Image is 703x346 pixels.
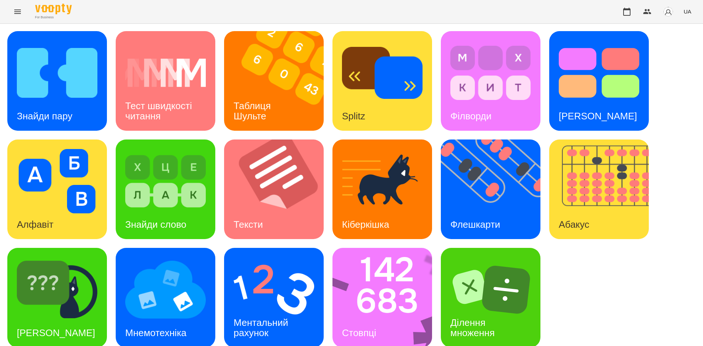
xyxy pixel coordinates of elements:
a: SplitzSplitz [332,31,432,131]
img: Splitz [342,41,423,105]
a: КіберкішкаКіберкішка [332,139,432,239]
button: Menu [9,3,26,21]
h3: Стовпці [342,327,376,338]
a: Знайди словоЗнайди слово [116,139,215,239]
a: ФлешкартиФлешкарти [441,139,540,239]
img: Кіберкішка [342,149,423,213]
button: UA [681,5,694,18]
img: Знайди слово [125,149,206,213]
h3: Ділення множення [450,317,495,338]
a: АбакусАбакус [549,139,649,239]
a: ТекстиТексти [224,139,324,239]
img: avatar_s.png [663,7,673,17]
h3: Ментальний рахунок [234,317,291,338]
a: Тест Струпа[PERSON_NAME] [549,31,649,131]
img: Voopty Logo [35,4,72,14]
h3: [PERSON_NAME] [559,111,637,122]
img: Тест швидкості читання [125,41,206,105]
h3: Splitz [342,111,365,122]
span: For Business [35,15,72,20]
h3: Кіберкішка [342,219,389,230]
img: Тексти [224,139,333,239]
h3: Мнемотехніка [125,327,186,338]
a: Таблиця ШультеТаблиця Шульте [224,31,324,131]
a: Знайди паруЗнайди пару [7,31,107,131]
img: Таблиця Шульте [224,31,333,131]
img: Філворди [450,41,531,105]
img: Ментальний рахунок [234,257,314,322]
img: Мнемотехніка [125,257,206,322]
img: Знайди пару [17,41,97,105]
img: Знайди Кіберкішку [17,257,97,322]
h3: Абакус [559,219,589,230]
img: Алфавіт [17,149,97,213]
h3: Знайди пару [17,111,72,122]
h3: [PERSON_NAME] [17,327,95,338]
a: Тест швидкості читанняТест швидкості читання [116,31,215,131]
img: Ділення множення [450,257,531,322]
h3: Таблиця Шульте [234,100,274,121]
span: UA [684,8,691,15]
h3: Алфавіт [17,219,53,230]
h3: Знайди слово [125,219,186,230]
a: АлфавітАлфавіт [7,139,107,239]
h3: Флешкарти [450,219,500,230]
img: Абакус [549,139,658,239]
h3: Тексти [234,219,263,230]
h3: Філворди [450,111,491,122]
img: Тест Струпа [559,41,639,105]
a: ФілвордиФілворди [441,31,540,131]
img: Флешкарти [441,139,550,239]
h3: Тест швидкості читання [125,100,194,121]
